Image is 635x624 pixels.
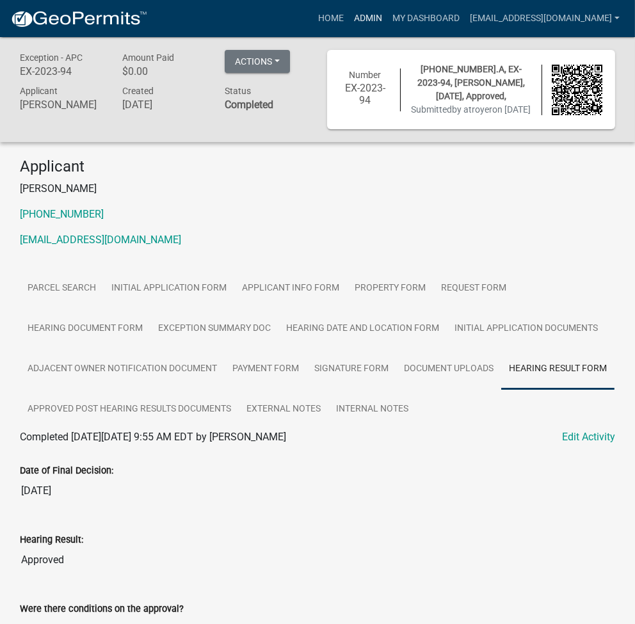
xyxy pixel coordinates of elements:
h6: EX-2023-94 [340,82,390,106]
span: [PHONE_NUMBER].A, EX-2023-94, [PERSON_NAME], [DATE], Approved, [417,64,525,101]
a: Hearing Document Form [20,308,150,349]
a: Hearing Date and Location Form [278,308,447,349]
h6: EX-2023-94 [20,65,103,77]
a: Document Uploads [396,349,501,390]
span: Number [350,70,382,80]
span: by atroyer [453,104,493,115]
a: Request Form [433,268,514,309]
a: Initial Application Form [104,268,234,309]
a: Internal Notes [328,389,416,430]
a: Property Form [347,268,433,309]
a: Home [313,6,349,31]
a: Approved Post Hearing Results Documents [20,389,239,430]
a: Edit Activity [562,429,615,445]
a: Initial Application Documents [447,308,606,349]
span: Submitted on [DATE] [412,104,531,115]
h6: [PERSON_NAME] [20,99,103,111]
a: Hearing Result Form [501,349,615,390]
a: Parcel search [20,268,104,309]
a: External Notes [239,389,328,430]
span: Completed [DATE][DATE] 9:55 AM EDT by [PERSON_NAME] [20,431,286,443]
img: QR code [552,65,602,115]
p: [PERSON_NAME] [20,181,615,196]
span: Status [225,86,251,96]
a: [EMAIL_ADDRESS][DOMAIN_NAME] [20,234,181,246]
a: Admin [349,6,387,31]
a: Signature Form [307,349,396,390]
a: [EMAIL_ADDRESS][DOMAIN_NAME] [465,6,625,31]
a: Adjacent Owner Notification Document [20,349,225,390]
span: Applicant [20,86,58,96]
label: Hearing Result: [20,536,83,545]
button: Actions [225,50,290,73]
a: My Dashboard [387,6,465,31]
label: Were there conditions on the approval? [20,605,184,614]
h6: $0.00 [122,65,205,77]
h4: Applicant [20,157,615,176]
a: Payment Form [225,349,307,390]
strong: Completed [225,99,273,111]
label: Date of Final Decision: [20,467,113,476]
a: Applicant Info Form [234,268,347,309]
a: Exception Summary Doc [150,308,278,349]
span: Exception - APC [20,52,83,63]
span: Amount Paid [122,52,174,63]
h6: [DATE] [122,99,205,111]
span: Created [122,86,154,96]
a: [PHONE_NUMBER] [20,208,104,220]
